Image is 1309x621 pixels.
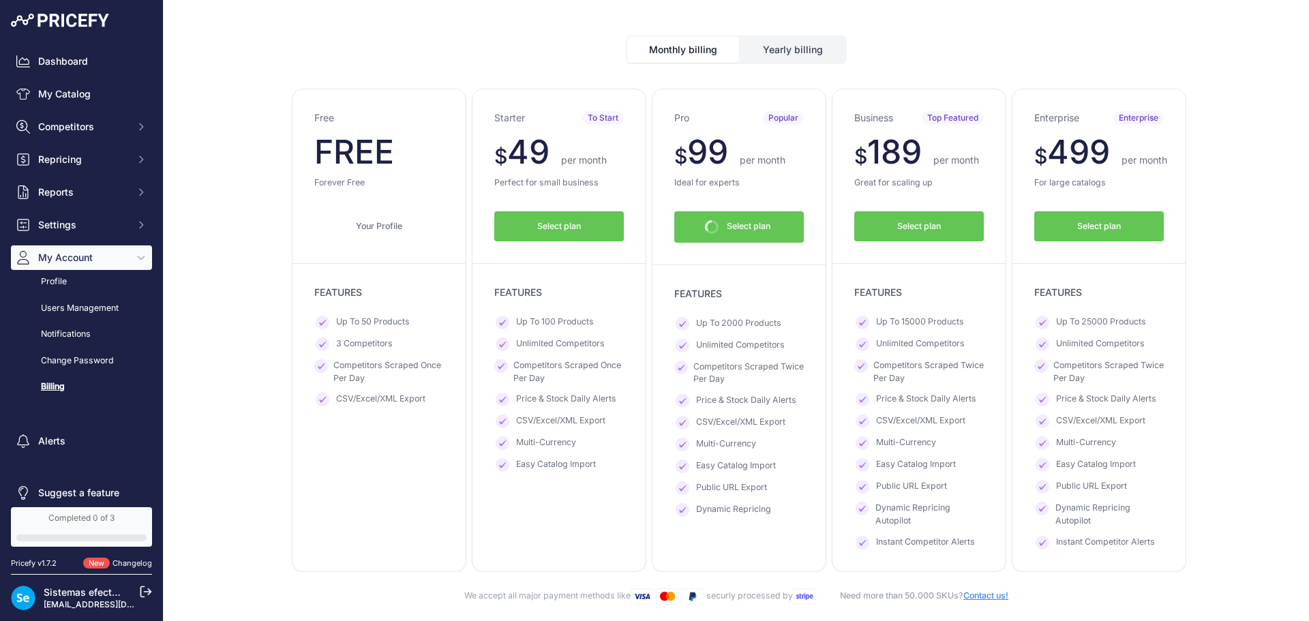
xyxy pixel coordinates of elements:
[627,37,739,63] button: Monthly billing
[516,436,576,450] span: Multi-Currency
[854,286,984,299] p: FEATURES
[516,316,594,329] span: Up To 100 Products
[11,481,152,505] a: Suggest a feature
[876,436,936,450] span: Multi-Currency
[1034,211,1164,242] button: Select plan
[336,316,410,329] span: Up To 50 Products
[336,337,393,351] span: 3 Competitors
[112,558,152,568] a: Changelog
[1056,414,1145,428] span: CSV/Excel/XML Export
[516,337,605,351] span: Unlimited Competitors
[494,286,624,299] p: FEATURES
[674,287,804,301] p: FEATURES
[727,220,770,234] span: Select plan
[336,393,425,406] span: CSV/Excel/XML Export
[11,349,152,373] a: Change Password
[582,111,624,125] span: To Start
[1056,393,1156,406] span: Price & Stock Daily Alerts
[561,154,607,166] span: per month
[38,251,127,264] span: My Account
[706,590,818,601] span: securly processed by
[687,132,728,172] span: 99
[494,211,624,242] button: Select plan
[11,507,152,547] a: Completed 0 of 3
[763,111,804,125] span: Popular
[1122,154,1167,166] span: per month
[314,286,444,299] p: FEATURES
[1047,132,1110,172] span: 499
[16,513,147,524] div: Completed 0 of 3
[1055,502,1164,527] span: Dynamic Repricing Autopilot
[11,429,152,453] a: Alerts
[963,590,1008,601] a: Contact us!
[854,111,893,125] h3: Business
[1034,144,1047,168] span: $
[854,211,984,242] button: Select plan
[11,180,152,205] button: Reports
[11,270,152,294] a: Profile
[11,49,152,505] nav: Sidebar
[876,480,947,494] span: Public URL Export
[693,361,804,386] span: Competitors Scraped Twice Per Day
[875,502,984,527] span: Dynamic Repricing Autopilot
[897,220,941,233] span: Select plan
[38,218,127,232] span: Settings
[314,211,444,242] a: Your Profile
[494,177,624,190] p: Perfect for small business
[740,37,845,63] button: Yearly billing
[876,393,976,406] span: Price & Stock Daily Alerts
[876,414,965,428] span: CSV/Excel/XML Export
[876,536,975,549] span: Instant Competitor Alerts
[1056,436,1116,450] span: Multi-Currency
[1077,220,1121,233] span: Select plan
[674,111,689,125] h3: Pro
[44,586,135,598] a: Sistemas efectoLED
[854,144,867,168] span: $
[314,132,394,172] span: FREE
[11,147,152,172] button: Repricing
[740,154,785,166] span: per month
[11,82,152,106] a: My Catalog
[11,213,152,237] button: Settings
[818,590,1008,601] span: Need more than 50.000 SKUs?
[11,49,152,74] a: Dashboard
[696,438,756,451] span: Multi-Currency
[922,111,984,125] span: Top Featured
[185,588,1287,605] div: We accept all major payment methods like
[1053,359,1164,384] span: Competitors Scraped Twice Per Day
[314,177,444,190] p: Forever Free
[867,132,922,172] span: 189
[38,120,127,134] span: Competitors
[1056,458,1136,472] span: Easy Catalog Import
[314,111,334,125] h3: Free
[494,111,525,125] h3: Starter
[516,458,596,472] span: Easy Catalog Import
[1056,337,1145,351] span: Unlimited Competitors
[876,316,964,329] span: Up To 15000 Products
[876,458,956,472] span: Easy Catalog Import
[11,297,152,320] a: Users Management
[38,153,127,166] span: Repricing
[516,393,616,406] span: Price & Stock Daily Alerts
[696,503,771,517] span: Dynamic Repricing
[1056,480,1127,494] span: Public URL Export
[696,459,776,473] span: Easy Catalog Import
[696,394,796,408] span: Price & Stock Daily Alerts
[507,132,550,172] span: 49
[1056,536,1155,549] span: Instant Competitor Alerts
[494,144,507,168] span: $
[11,375,152,399] a: Billing
[674,211,804,243] button: Select plan
[696,339,785,352] span: Unlimited Competitors
[1056,316,1146,329] span: Up To 25000 Products
[1034,286,1164,299] p: FEATURES
[696,481,767,495] span: Public URL Export
[933,154,979,166] span: per month
[674,144,687,168] span: $
[11,14,109,27] img: Pricefy Logo
[11,115,152,139] button: Competitors
[876,337,965,351] span: Unlimited Competitors
[1113,111,1164,125] span: Enterprise
[333,359,444,384] span: Competitors Scraped Once Per Day
[1034,111,1079,125] h3: Enterprise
